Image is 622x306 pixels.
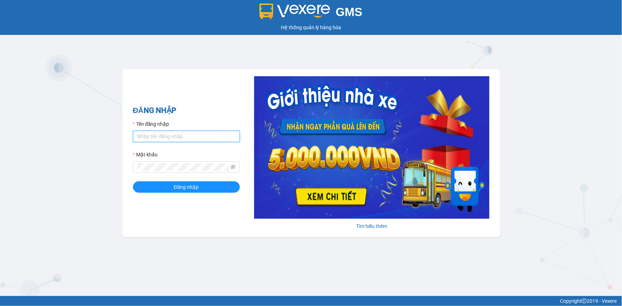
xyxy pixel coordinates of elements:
[254,76,489,219] img: banner-0
[133,181,240,193] button: Đăng nhập
[174,183,199,191] span: Đăng nhập
[259,11,363,16] a: GMS
[336,5,363,19] span: GMS
[133,151,158,159] label: Mật khẩu
[254,222,489,230] div: Tìm hiểu thêm
[133,120,169,128] label: Tên đăng nhập
[133,131,240,142] input: Tên đăng nhập
[5,297,617,305] div: Copyright 2019 - Vexere
[2,24,620,31] div: Hệ thống quản lý hàng hóa
[582,299,587,304] span: copyright
[231,165,236,170] span: eye-invisible
[259,4,330,19] img: logo 2
[133,105,240,116] h2: ĐĂNG NHẬP
[137,163,229,171] input: Mật khẩu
